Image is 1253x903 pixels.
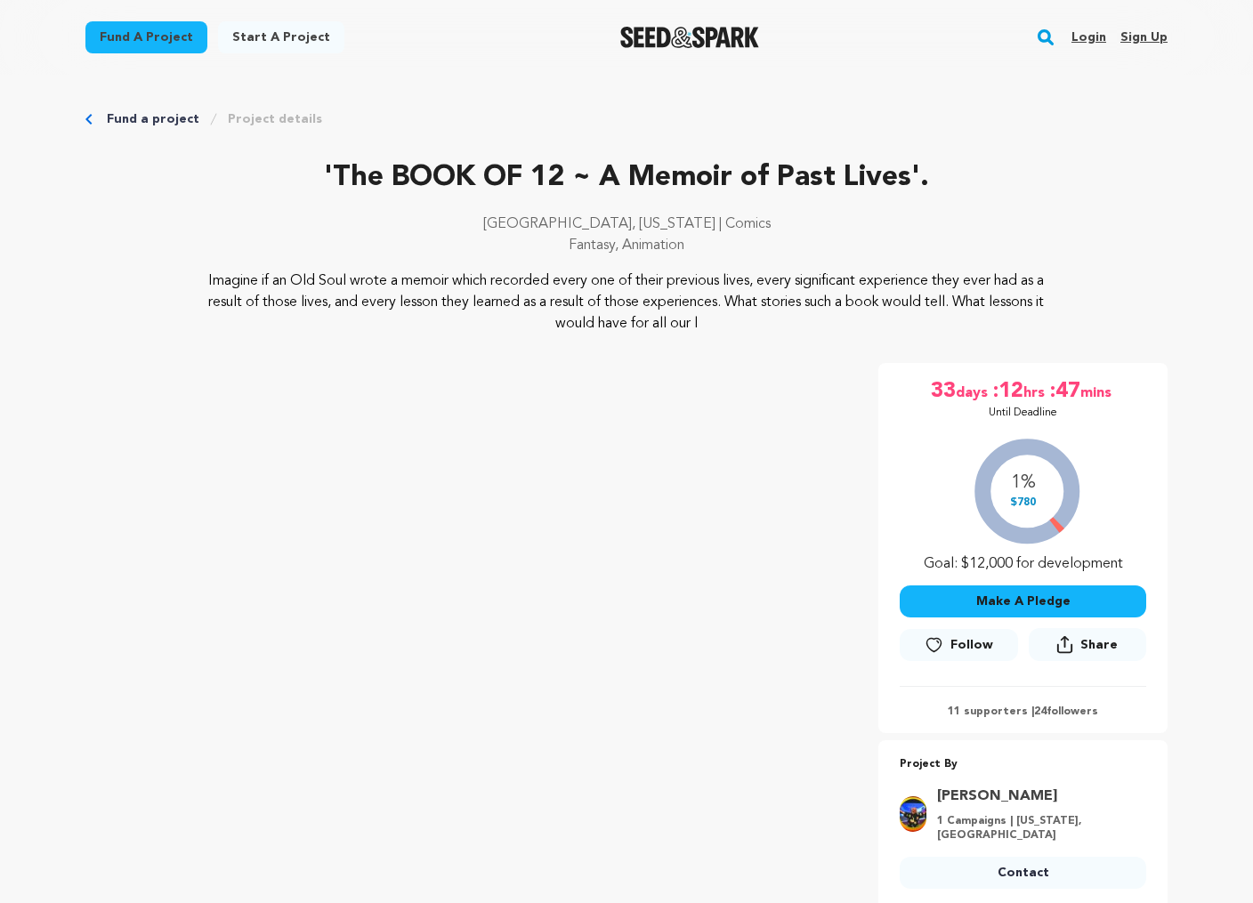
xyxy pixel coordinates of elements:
[85,110,1168,128] div: Breadcrumb
[956,377,991,406] span: days
[1080,377,1115,406] span: mins
[620,27,760,48] a: Seed&Spark Homepage
[85,21,207,53] a: Fund a project
[900,585,1146,617] button: Make A Pledge
[900,754,1146,775] p: Project By
[900,705,1146,719] p: 11 supporters | followers
[620,27,760,48] img: Seed&Spark Logo Dark Mode
[900,796,926,832] img: bd432736ce30c2de.jpg
[194,270,1060,335] p: Imagine if an Old Soul wrote a memoir which recorded every one of their previous lives, every sig...
[1029,628,1146,661] button: Share
[85,235,1168,256] p: Fantasy, Animation
[931,377,956,406] span: 33
[950,636,993,654] span: Follow
[937,786,1136,807] a: Goto Tony White profile
[900,857,1146,889] a: Contact
[85,157,1168,199] p: 'The BOOK OF 12 ~ A Memoir of Past Lives'.
[107,110,199,128] a: Fund a project
[85,214,1168,235] p: [GEOGRAPHIC_DATA], [US_STATE] | Comics
[1034,706,1047,717] span: 24
[1120,23,1168,52] a: Sign up
[989,406,1057,420] p: Until Deadline
[937,814,1136,843] p: 1 Campaigns | [US_STATE], [GEOGRAPHIC_DATA]
[218,21,344,53] a: Start a project
[900,629,1017,661] a: Follow
[991,377,1023,406] span: :12
[1080,636,1118,654] span: Share
[1048,377,1080,406] span: :47
[1071,23,1106,52] a: Login
[1029,628,1146,668] span: Share
[228,110,322,128] a: Project details
[1023,377,1048,406] span: hrs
